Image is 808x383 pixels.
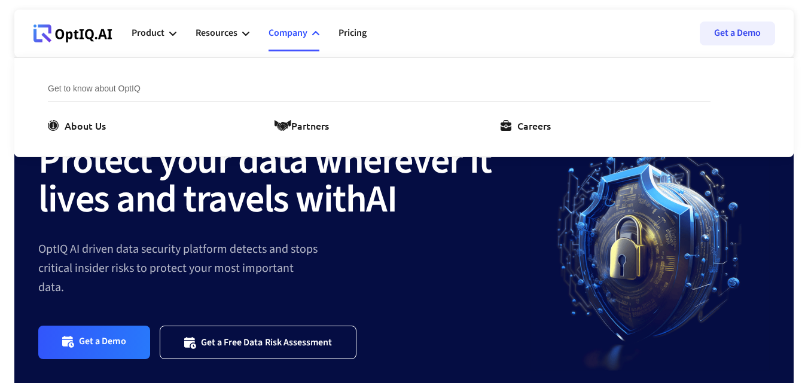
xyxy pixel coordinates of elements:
[196,25,237,41] div: Resources
[38,240,530,297] div: OptIQ AI driven data security platform detects and stops critical insider risks to protect your m...
[48,82,711,102] div: Get to know about OptIQ
[269,25,307,41] div: Company
[160,326,357,359] a: Get a Free Data Risk Assessment
[48,118,111,133] a: About Us
[366,172,397,227] strong: AI
[700,22,775,45] a: Get a Demo
[339,16,367,51] a: Pricing
[132,16,176,51] div: Product
[269,16,319,51] div: Company
[33,16,112,51] a: Webflow Homepage
[201,336,333,348] div: Get a Free Data Risk Assessment
[196,16,249,51] div: Resources
[38,133,492,227] strong: Protect your data wherever it lives and travels with
[38,326,150,359] a: Get a Demo
[275,118,334,133] a: Partners
[501,118,556,133] a: Careers
[132,25,164,41] div: Product
[65,118,106,133] div: About Us
[291,118,329,133] div: Partners
[79,335,126,349] div: Get a Demo
[517,118,551,133] div: Careers
[14,57,794,157] nav: Company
